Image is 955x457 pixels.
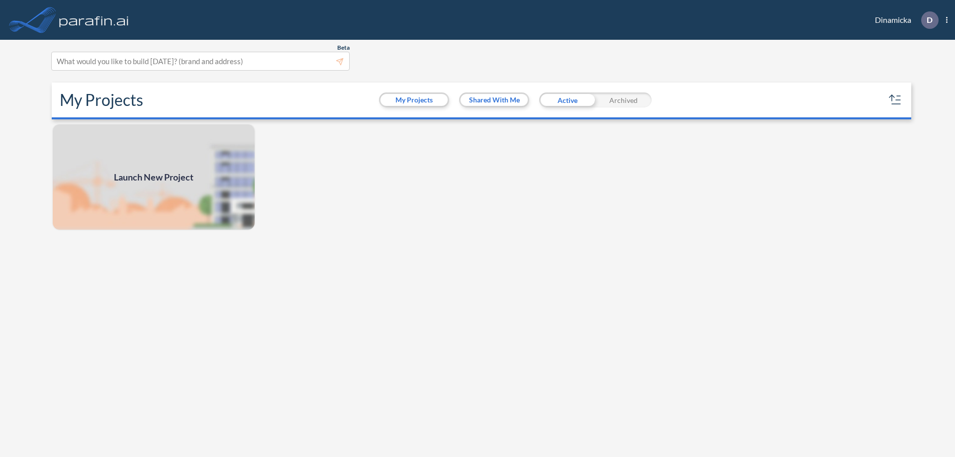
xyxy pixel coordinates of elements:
[595,92,652,107] div: Archived
[887,92,903,108] button: sort
[927,15,933,24] p: D
[860,11,948,29] div: Dinamicka
[539,92,595,107] div: Active
[60,91,143,109] h2: My Projects
[337,44,350,52] span: Beta
[52,123,256,231] img: add
[57,10,131,30] img: logo
[114,171,193,184] span: Launch New Project
[52,123,256,231] a: Launch New Project
[461,94,528,106] button: Shared With Me
[381,94,448,106] button: My Projects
